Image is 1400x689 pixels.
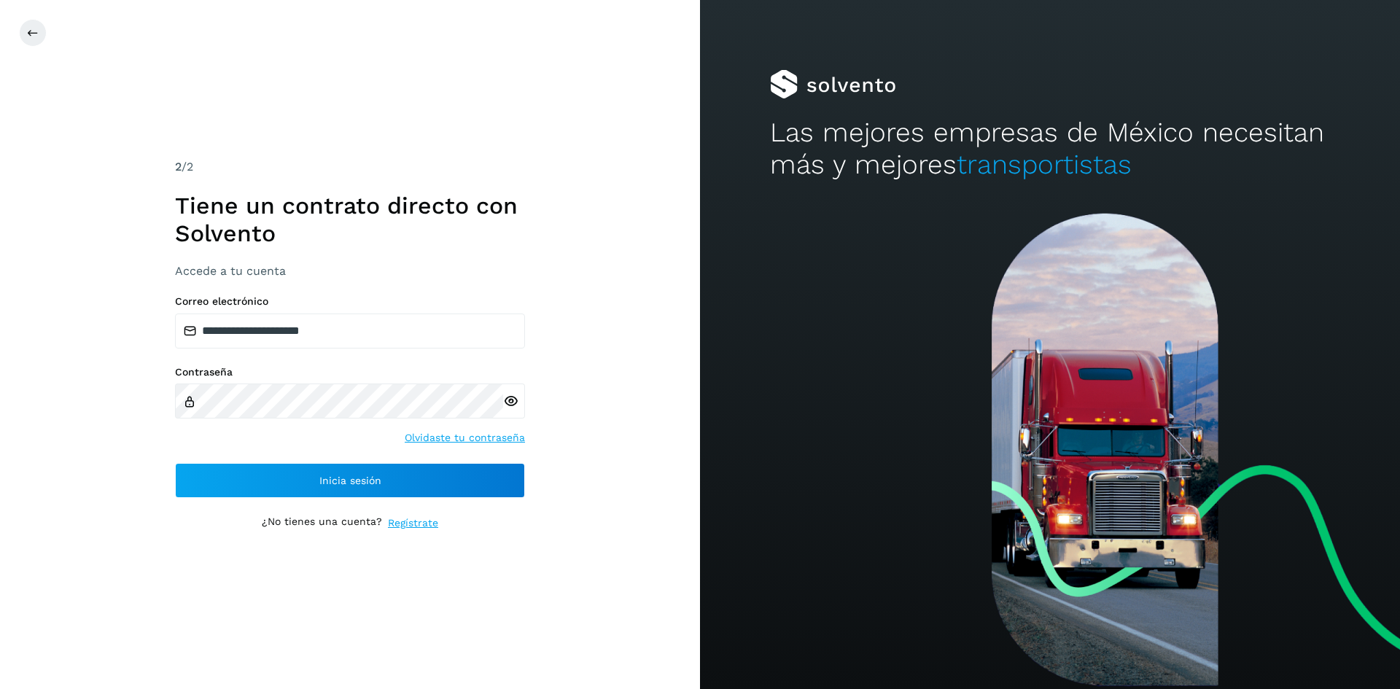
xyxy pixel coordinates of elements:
button: Inicia sesión [175,463,525,498]
label: Correo electrónico [175,295,525,308]
h2: Las mejores empresas de México necesitan más y mejores [770,117,1330,182]
a: Olvidaste tu contraseña [405,430,525,445]
span: 2 [175,160,182,174]
a: Regístrate [388,515,438,531]
div: /2 [175,158,525,176]
h3: Accede a tu cuenta [175,264,525,278]
h1: Tiene un contrato directo con Solvento [175,192,525,248]
label: Contraseña [175,366,525,378]
p: ¿No tienes una cuenta? [262,515,382,531]
span: transportistas [957,149,1132,180]
span: Inicia sesión [319,475,381,486]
